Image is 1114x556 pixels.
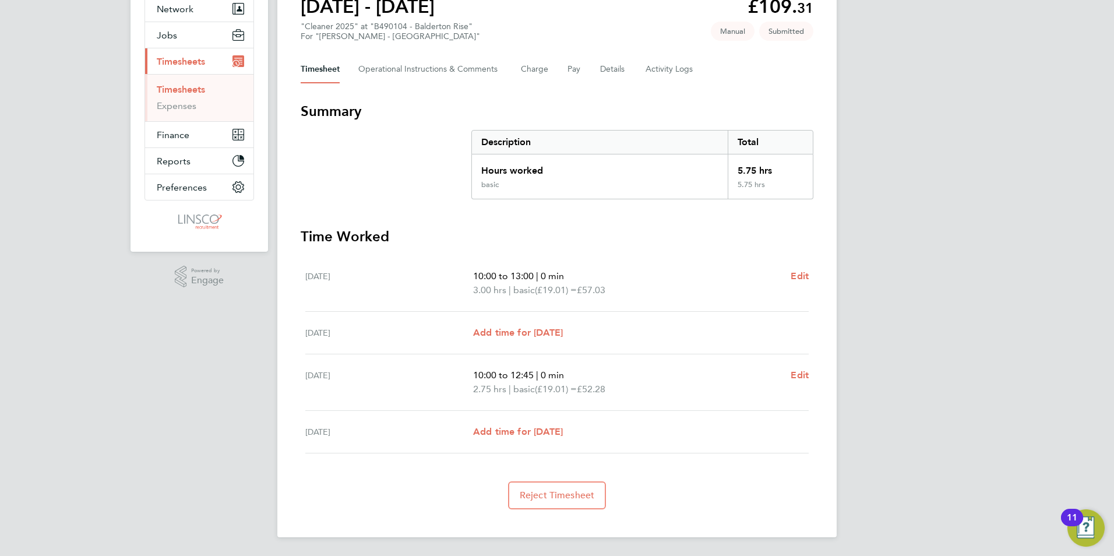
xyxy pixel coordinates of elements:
a: Edit [791,368,809,382]
div: 5.75 hrs [728,180,813,199]
span: Edit [791,270,809,281]
span: | [509,284,511,295]
span: 2.75 hrs [473,383,506,395]
div: Total [728,131,813,154]
span: Add time for [DATE] [473,327,563,338]
div: [DATE] [305,269,473,297]
div: Description [472,131,728,154]
span: (£19.01) = [535,284,577,295]
div: Hours worked [472,154,728,180]
span: Finance [157,129,189,140]
div: 11 [1067,518,1077,533]
span: This timesheet was manually created. [711,22,755,41]
a: Add time for [DATE] [473,425,563,439]
div: "Cleaner 2025" at "B490104 - Balderton Rise" [301,22,480,41]
a: Go to home page [144,212,254,231]
span: £52.28 [577,383,605,395]
button: Finance [145,122,253,147]
span: 0 min [541,370,564,381]
button: Reports [145,148,253,174]
button: Jobs [145,22,253,48]
button: Operational Instructions & Comments [358,55,502,83]
button: Reject Timesheet [508,481,607,509]
span: 10:00 to 13:00 [473,270,534,281]
span: Timesheets [157,56,205,67]
img: linsco-logo-retina.png [175,212,223,231]
button: Activity Logs [646,55,695,83]
a: Timesheets [157,84,205,95]
span: basic [513,382,535,396]
span: 10:00 to 12:45 [473,370,534,381]
span: | [536,370,538,381]
span: Reject Timesheet [520,490,595,501]
span: £57.03 [577,284,605,295]
a: Expenses [157,100,196,111]
a: Edit [791,269,809,283]
span: Network [157,3,193,15]
div: Timesheets [145,74,253,121]
div: [DATE] [305,368,473,396]
span: Powered by [191,266,224,276]
span: 0 min [541,270,564,281]
span: Jobs [157,30,177,41]
span: Edit [791,370,809,381]
button: Open Resource Center, 11 new notifications [1067,509,1105,547]
span: basic [513,283,535,297]
div: 5.75 hrs [728,154,813,180]
span: Engage [191,276,224,286]
span: | [536,270,538,281]
button: Timesheets [145,48,253,74]
button: Preferences [145,174,253,200]
a: Add time for [DATE] [473,326,563,340]
span: 3.00 hrs [473,284,506,295]
span: Preferences [157,182,207,193]
span: (£19.01) = [535,383,577,395]
div: basic [481,180,499,189]
h3: Summary [301,102,813,121]
span: This timesheet is Submitted. [759,22,813,41]
div: Summary [471,130,813,199]
div: For "[PERSON_NAME] - [GEOGRAPHIC_DATA]" [301,31,480,41]
section: Timesheet [301,102,813,509]
button: Details [600,55,627,83]
h3: Time Worked [301,227,813,246]
div: [DATE] [305,425,473,439]
span: Reports [157,156,191,167]
span: | [509,383,511,395]
button: Charge [521,55,549,83]
div: [DATE] [305,326,473,340]
button: Timesheet [301,55,340,83]
span: Add time for [DATE] [473,426,563,437]
button: Pay [567,55,581,83]
a: Powered byEngage [175,266,224,288]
